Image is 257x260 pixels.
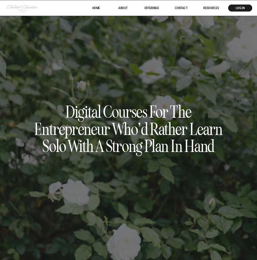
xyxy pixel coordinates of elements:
h1: Digital courses for the entrepreneur who’d rather learn solo with a strong plan in hand [29,104,228,157]
a: Contact [172,6,191,10]
a: About [115,6,130,10]
a: RESOURCES [198,6,225,10]
a: HOME [86,6,106,10]
a: log in [232,6,249,10]
a: offerings [138,6,165,10]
